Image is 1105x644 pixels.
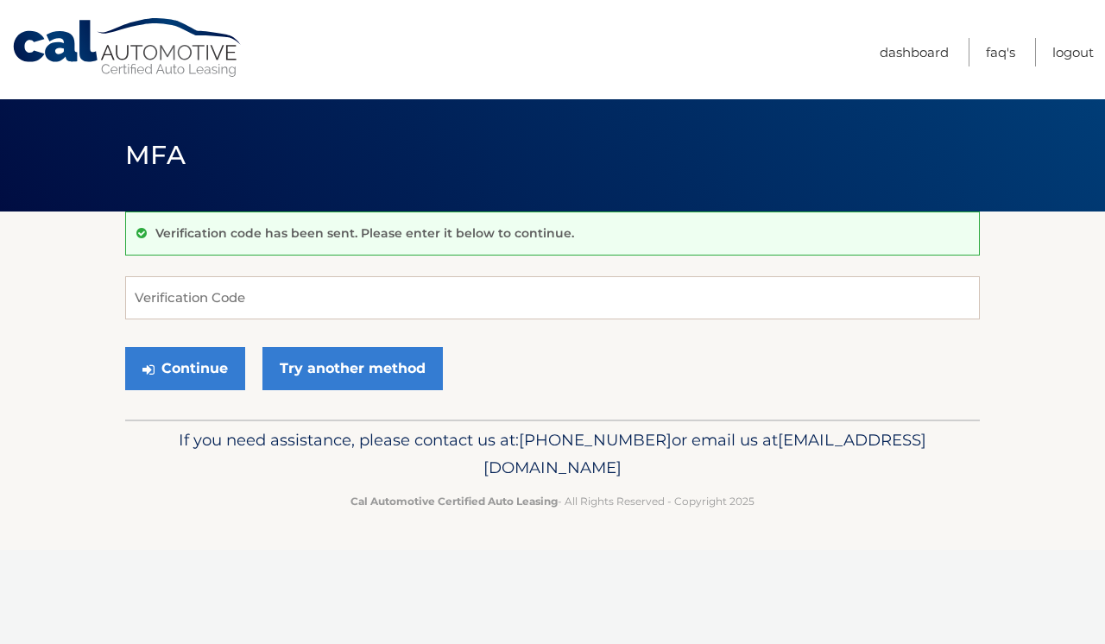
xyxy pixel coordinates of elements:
p: Verification code has been sent. Please enter it below to continue. [155,225,574,241]
a: Try another method [262,347,443,390]
p: If you need assistance, please contact us at: or email us at [136,426,969,482]
button: Continue [125,347,245,390]
span: MFA [125,139,186,171]
a: Logout [1052,38,1094,66]
span: [PHONE_NUMBER] [519,430,672,450]
a: FAQ's [986,38,1015,66]
span: [EMAIL_ADDRESS][DOMAIN_NAME] [483,430,926,477]
a: Dashboard [880,38,949,66]
input: Verification Code [125,276,980,319]
p: - All Rights Reserved - Copyright 2025 [136,492,969,510]
a: Cal Automotive [11,17,244,79]
strong: Cal Automotive Certified Auto Leasing [350,495,558,508]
